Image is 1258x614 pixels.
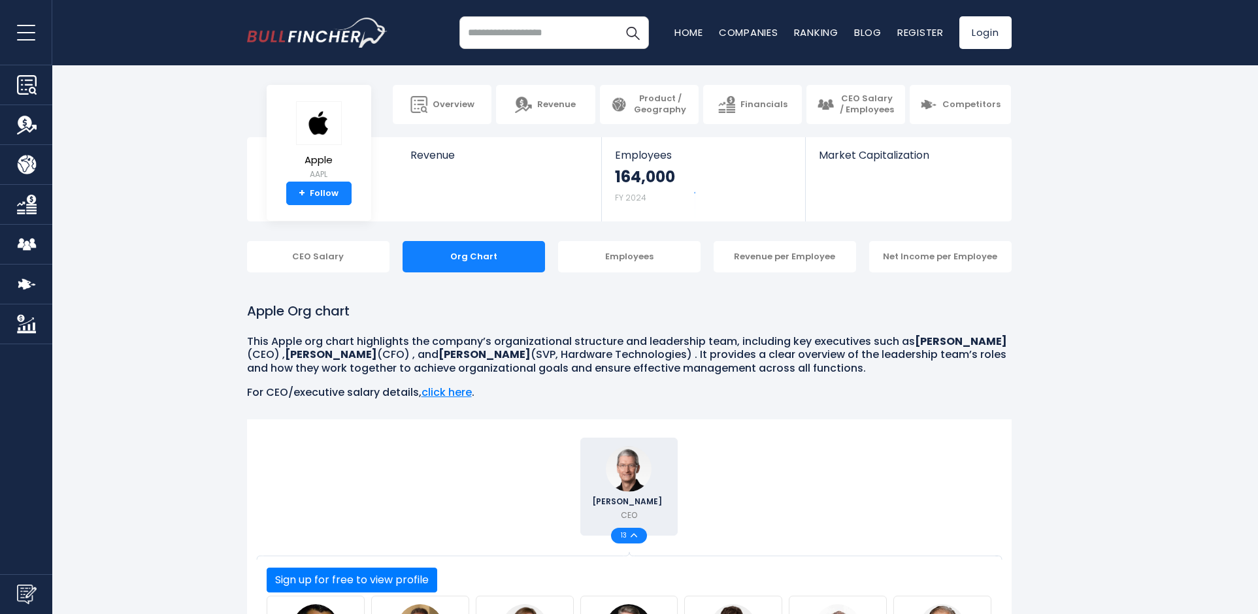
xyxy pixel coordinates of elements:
[537,99,576,110] span: Revenue
[719,25,778,39] a: Companies
[714,241,856,272] div: Revenue per Employee
[247,18,388,48] img: bullfincher logo
[247,386,1012,400] p: For CEO/executive salary details, .
[267,568,437,592] button: Sign up for free to view profile
[602,137,805,221] a: Employees 164,000 FY 2024
[393,85,491,124] a: Overview
[422,385,472,400] a: click here
[806,85,905,124] a: CEO Salary / Employees
[299,187,305,199] strong: +
[703,85,802,124] a: Financials
[410,149,589,161] span: Revenue
[286,182,352,205] a: +Follow
[633,93,688,116] span: Product / Geography
[397,137,602,184] a: Revenue
[285,347,377,362] b: [PERSON_NAME]
[621,509,637,521] p: CEO
[580,438,678,536] a: Tim Cook [PERSON_NAME] CEO 13
[615,192,646,203] small: FY 2024
[869,241,1012,272] div: Net Income per Employee
[854,25,882,39] a: Blog
[247,335,1012,376] p: This Apple org chart highlights the company’s organizational structure and leadership team, inclu...
[915,334,1007,349] b: [PERSON_NAME]
[794,25,838,39] a: Ranking
[615,167,675,187] strong: 164,000
[897,25,944,39] a: Register
[403,241,545,272] div: Org Chart
[296,169,342,180] small: AAPL
[439,347,531,362] b: [PERSON_NAME]
[615,149,792,161] span: Employees
[959,16,1012,49] a: Login
[806,137,1010,184] a: Market Capitalization
[592,498,666,506] span: [PERSON_NAME]
[819,149,997,161] span: Market Capitalization
[295,101,342,182] a: Apple AAPL
[296,155,342,166] span: Apple
[740,99,787,110] span: Financials
[247,241,389,272] div: CEO Salary
[621,532,631,539] span: 13
[616,16,649,49] button: Search
[247,18,388,48] a: Go to homepage
[942,99,1001,110] span: Competitors
[247,301,1012,321] h1: Apple Org chart
[674,25,703,39] a: Home
[558,241,701,272] div: Employees
[839,93,895,116] span: CEO Salary / Employees
[600,85,699,124] a: Product / Geography
[433,99,474,110] span: Overview
[606,446,652,492] img: Tim Cook
[496,85,595,124] a: Revenue
[910,85,1011,124] a: Competitors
